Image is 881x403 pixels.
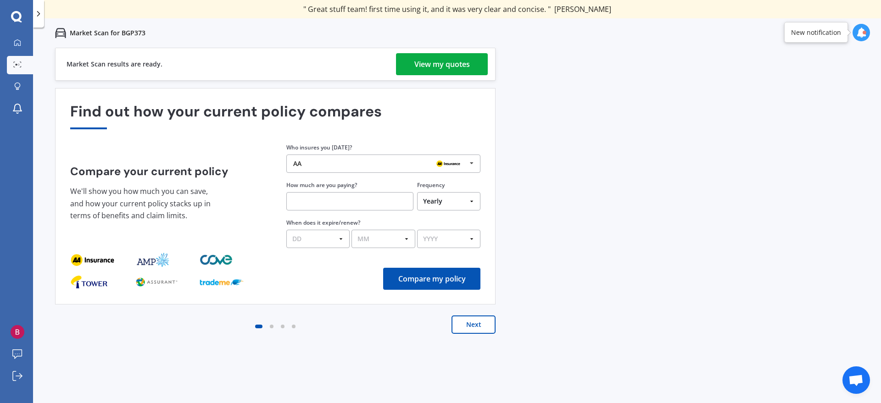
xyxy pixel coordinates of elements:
[396,53,488,75] a: View my quotes
[286,144,352,151] label: Who insures you [DATE]?
[842,366,870,394] a: Open chat
[286,181,357,189] label: How much are you paying?
[70,275,108,289] img: provider_logo_0
[303,5,611,14] div: " Great stuff team! first time using it, and it was very clear and concise. "
[135,275,179,289] img: provider_logo_1
[55,28,66,39] img: car.f15378c7a67c060ca3f3.svg
[135,253,170,267] img: provider_logo_1
[452,315,496,334] button: Next
[70,103,480,129] div: Find out how your current policy compares
[70,165,264,178] h4: Compare your current policy
[554,4,611,14] span: [PERSON_NAME]
[417,181,445,189] label: Frequency
[70,185,217,222] p: We'll show you how much you can save, and how your current policy stacks up in terms of benefits ...
[286,219,360,226] label: When does it expire/renew?
[70,28,145,38] p: Market Scan for BGP373
[67,48,162,80] div: Market Scan results are ready.
[200,275,244,289] img: provider_logo_2
[200,253,234,267] img: provider_logo_2
[70,253,114,267] img: provider_logo_0
[791,28,841,37] div: New notification
[293,160,301,167] div: AA
[11,325,24,339] img: ACg8ocJbi7ZgWBzHnYtxrAmHnIbcyWWG47x7vdJCSNo9bivuJbRo_Q=s96-c
[414,53,470,75] div: View my quotes
[383,268,480,290] button: Compare my policy
[434,158,463,169] img: AA.webp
